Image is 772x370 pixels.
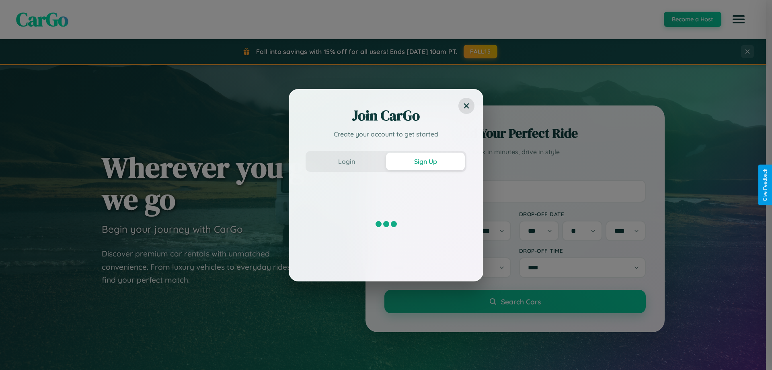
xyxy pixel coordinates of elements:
iframe: Intercom live chat [8,343,27,362]
button: Login [307,153,386,170]
h2: Join CarGo [306,106,466,125]
p: Create your account to get started [306,129,466,139]
div: Give Feedback [762,169,768,201]
button: Sign Up [386,153,465,170]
